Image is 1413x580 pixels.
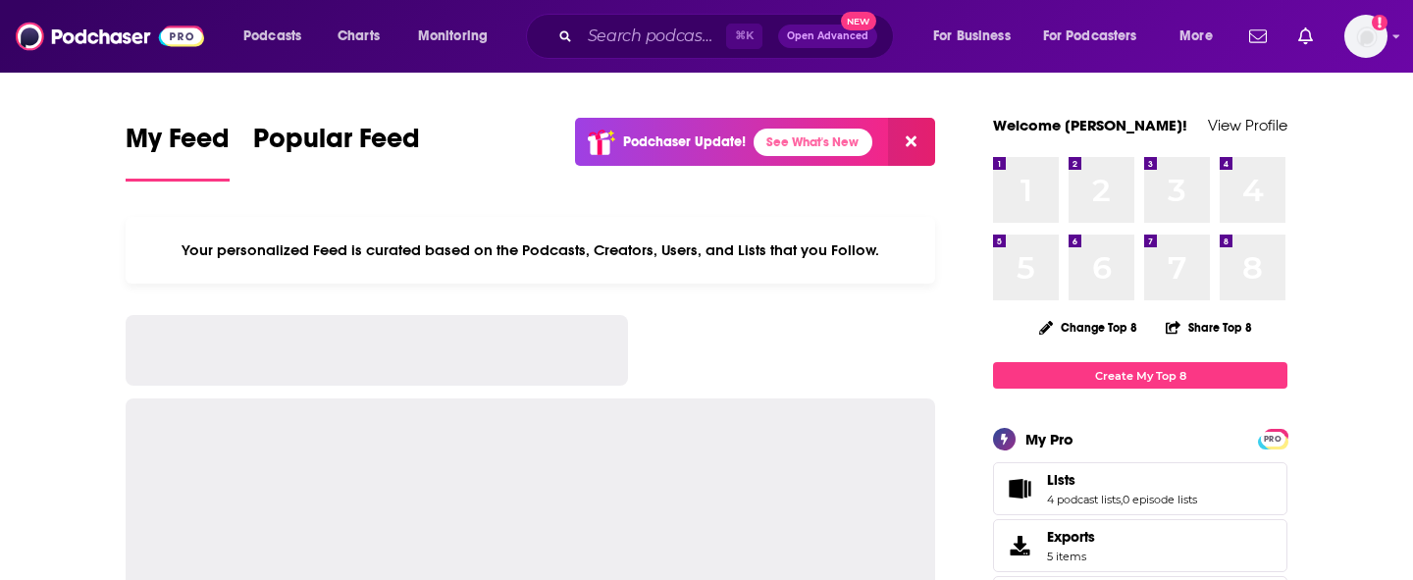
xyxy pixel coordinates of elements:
[1047,550,1095,563] span: 5 items
[1344,15,1387,58] img: User Profile
[545,14,913,59] div: Search podcasts, credits, & more...
[1123,493,1197,506] a: 0 episode lists
[418,23,488,50] span: Monitoring
[1372,15,1387,30] svg: Add a profile image
[933,23,1011,50] span: For Business
[1179,23,1213,50] span: More
[787,31,868,41] span: Open Advanced
[338,23,380,50] span: Charts
[1025,430,1073,448] div: My Pro
[993,362,1287,389] a: Create My Top 8
[1047,471,1197,489] a: Lists
[1290,20,1321,53] a: Show notifications dropdown
[1166,21,1237,52] button: open menu
[325,21,392,52] a: Charts
[993,519,1287,572] a: Exports
[1344,15,1387,58] span: Logged in as cmand-c
[1261,431,1284,446] a: PRO
[230,21,327,52] button: open menu
[1030,21,1166,52] button: open menu
[623,133,746,150] p: Podchaser Update!
[16,18,204,55] img: Podchaser - Follow, Share and Rate Podcasts
[1121,493,1123,506] span: ,
[1047,493,1121,506] a: 4 podcast lists
[1043,23,1137,50] span: For Podcasters
[778,25,877,48] button: Open AdvancedNew
[1047,471,1075,489] span: Lists
[1047,528,1095,546] span: Exports
[126,217,935,284] div: Your personalized Feed is curated based on the Podcasts, Creators, Users, and Lists that you Follow.
[404,21,513,52] button: open menu
[580,21,726,52] input: Search podcasts, credits, & more...
[1000,475,1039,502] a: Lists
[126,122,230,167] span: My Feed
[1261,432,1284,447] span: PRO
[253,122,420,167] span: Popular Feed
[1027,315,1149,340] button: Change Top 8
[1208,116,1287,134] a: View Profile
[993,116,1187,134] a: Welcome [PERSON_NAME]!
[1241,20,1275,53] a: Show notifications dropdown
[243,23,301,50] span: Podcasts
[253,122,420,182] a: Popular Feed
[1344,15,1387,58] button: Show profile menu
[726,24,762,49] span: ⌘ K
[841,12,876,30] span: New
[993,462,1287,515] span: Lists
[754,129,872,156] a: See What's New
[1000,532,1039,559] span: Exports
[1165,308,1253,346] button: Share Top 8
[919,21,1035,52] button: open menu
[126,122,230,182] a: My Feed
